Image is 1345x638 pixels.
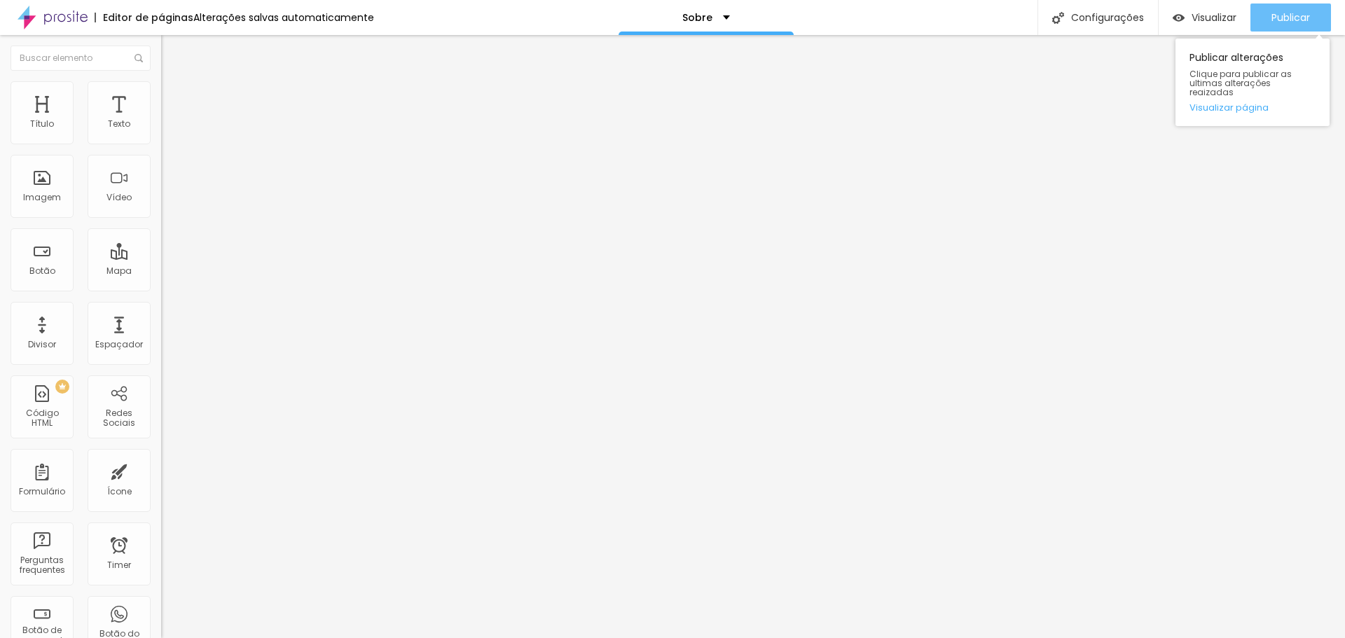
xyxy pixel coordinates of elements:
div: Perguntas frequentes [14,555,69,576]
div: Ícone [107,487,132,497]
div: Texto [108,119,130,129]
div: Formulário [19,487,65,497]
div: Editor de páginas [95,13,193,22]
div: Timer [107,560,131,570]
img: view-1.svg [1173,12,1185,24]
iframe: Editor [161,35,1345,638]
div: Divisor [28,340,56,349]
button: Publicar [1250,4,1331,32]
img: Icone [1052,12,1064,24]
div: Botão [29,266,55,276]
div: Vídeo [106,193,132,202]
img: Icone [134,54,143,62]
button: Visualizar [1159,4,1250,32]
div: Título [30,119,54,129]
div: Código HTML [14,408,69,429]
div: Alterações salvas automaticamente [193,13,374,22]
div: Publicar alterações [1175,39,1330,126]
div: Imagem [23,193,61,202]
div: Espaçador [95,340,143,349]
span: Publicar [1271,12,1310,23]
div: Redes Sociais [91,408,146,429]
p: Sobre [682,13,712,22]
span: Visualizar [1192,12,1236,23]
span: Clique para publicar as ultimas alterações reaizadas [1189,69,1316,97]
div: Mapa [106,266,132,276]
input: Buscar elemento [11,46,151,71]
a: Visualizar página [1189,103,1316,112]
